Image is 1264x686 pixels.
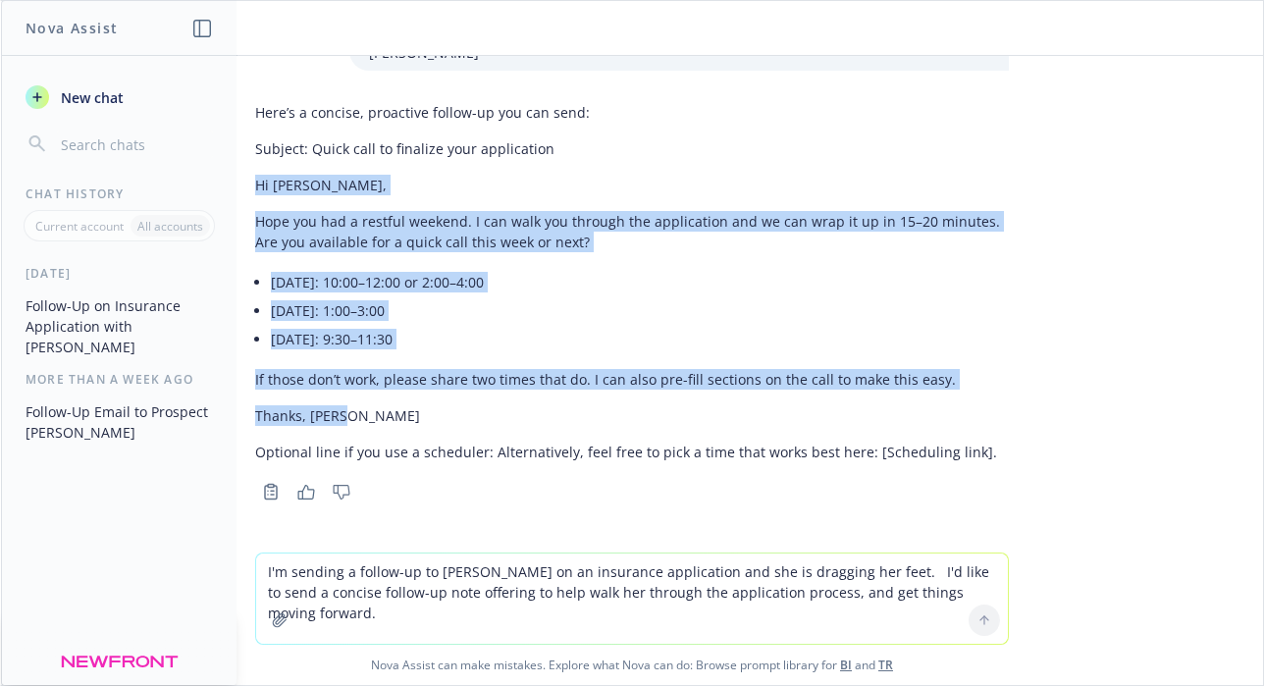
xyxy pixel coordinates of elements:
span: Nova Assist can make mistakes. Explore what Nova can do: Browse prompt library for and [9,645,1255,685]
div: [DATE] [2,265,237,282]
li: [DATE]: 1:00–3:00 [271,296,1009,325]
input: Search chats [57,131,213,158]
p: Subject: Quick call to finalize your application [255,138,1009,159]
svg: Copy to clipboard [262,483,280,501]
a: BI [840,657,852,673]
span: New chat [57,87,124,108]
p: Here’s a concise, proactive follow-up you can send: [255,102,1009,123]
div: More than a week ago [2,371,237,388]
p: Optional line if you use a scheduler: Alternatively, feel free to pick a time that works best her... [255,442,1009,462]
p: All accounts [137,218,203,235]
p: Current account [35,218,124,235]
p: Hi [PERSON_NAME], [255,175,1009,195]
button: Follow-Up on Insurance Application with [PERSON_NAME] [18,290,221,363]
div: Chat History [2,185,237,202]
h1: Nova Assist [26,18,118,38]
a: TR [878,657,893,673]
button: Follow-Up Email to Prospect [PERSON_NAME] [18,396,221,449]
li: [DATE]: 10:00–12:00 or 2:00–4:00 [271,268,1009,296]
button: New chat [18,79,221,115]
p: Thanks, [PERSON_NAME] [255,405,1009,426]
li: [DATE]: 9:30–11:30 [271,325,1009,353]
button: Thumbs down [326,478,357,505]
p: If those don’t work, please share two times that do. I can also pre-fill sections on the call to ... [255,369,1009,390]
p: Hope you had a restful weekend. I can walk you through the application and we can wrap it up in 1... [255,211,1009,252]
